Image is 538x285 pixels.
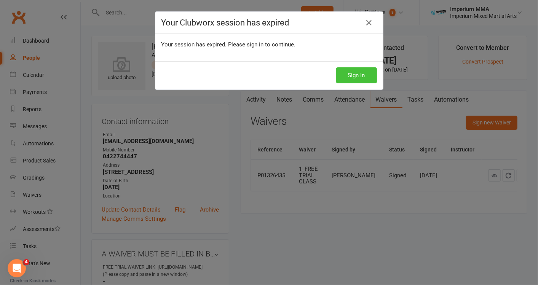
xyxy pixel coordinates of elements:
span: 4 [23,259,29,265]
span: Your session has expired. Please sign in to continue. [161,41,296,48]
a: Close [363,17,375,29]
button: Sign In [336,67,377,83]
iframe: Intercom live chat [8,259,26,277]
h4: Your Clubworx session has expired [161,18,377,27]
